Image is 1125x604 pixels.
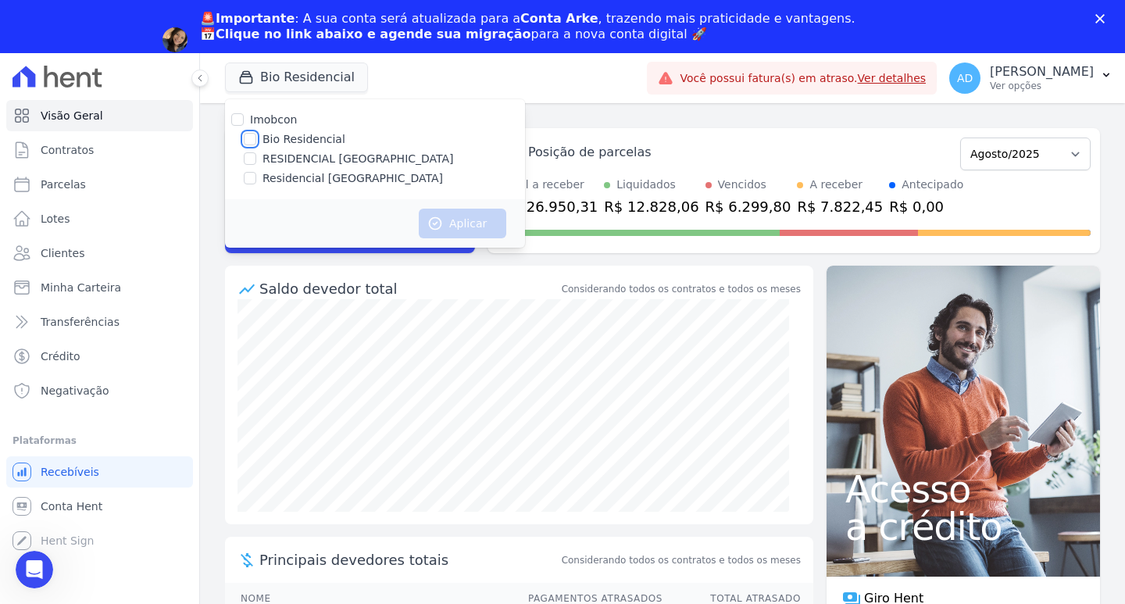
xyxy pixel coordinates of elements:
div: A receber [809,177,862,193]
img: Profile image for Adriane [162,27,187,52]
span: Contratos [41,142,94,158]
span: AD [957,73,973,84]
div: R$ 0,00 [889,196,963,217]
label: Imobcon [250,113,297,126]
b: Conta Arke [520,11,598,26]
span: Parcelas [41,177,86,192]
a: Transferências [6,306,193,338]
span: Lotes [41,211,70,227]
span: Visão Geral [41,108,103,123]
b: Clique no link abaixo e agende sua migração [216,27,531,41]
div: Posição de parcelas [528,143,652,162]
label: Bio Residencial [262,131,345,148]
button: Aplicar [419,209,506,238]
button: Bio Residencial [225,63,368,92]
div: R$ 7.822,45 [797,196,883,217]
span: Conta Hent [41,499,102,514]
div: Vencidos [718,177,766,193]
span: Recebíveis [41,464,99,480]
a: Clientes [6,238,193,269]
div: Plataformas [12,431,187,450]
a: Agendar migração [200,52,329,69]
div: Antecipado [902,177,963,193]
div: Fechar [1095,14,1111,23]
a: Contratos [6,134,193,166]
b: 🚨Importante [200,11,295,26]
div: R$ 26.950,31 [503,196,598,217]
label: RESIDENCIAL [GEOGRAPHIC_DATA] [262,151,454,167]
span: Você possui fatura(s) em atraso. [680,70,926,87]
div: R$ 6.299,80 [705,196,791,217]
a: Parcelas [6,169,193,200]
div: Total a receber [503,177,598,193]
a: Minha Carteira [6,272,193,303]
p: [PERSON_NAME] [990,64,1094,80]
span: Acesso [845,470,1081,508]
span: Negativação [41,383,109,398]
span: Principais devedores totais [259,549,559,570]
span: Clientes [41,245,84,261]
div: Saldo devedor total [259,278,559,299]
div: Considerando todos os contratos e todos os meses [562,282,801,296]
span: Minha Carteira [41,280,121,295]
a: Visão Geral [6,100,193,131]
div: Liquidados [616,177,676,193]
label: Residencial [GEOGRAPHIC_DATA] [262,170,443,187]
iframe: Intercom live chat [16,551,53,588]
button: AD [PERSON_NAME] Ver opções [937,56,1125,100]
a: Crédito [6,341,193,372]
a: Negativação [6,375,193,406]
a: Ver detalhes [858,72,927,84]
div: R$ 12.828,06 [604,196,698,217]
span: a crédito [845,508,1081,545]
div: : A sua conta será atualizada para a , trazendo mais praticidade e vantagens. 📅 para a nova conta... [200,11,855,42]
a: Conta Hent [6,491,193,522]
span: Crédito [41,348,80,364]
span: Transferências [41,314,120,330]
p: Ver opções [990,80,1094,92]
a: Lotes [6,203,193,234]
a: Recebíveis [6,456,193,488]
span: Considerando todos os contratos e todos os meses [562,553,801,567]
